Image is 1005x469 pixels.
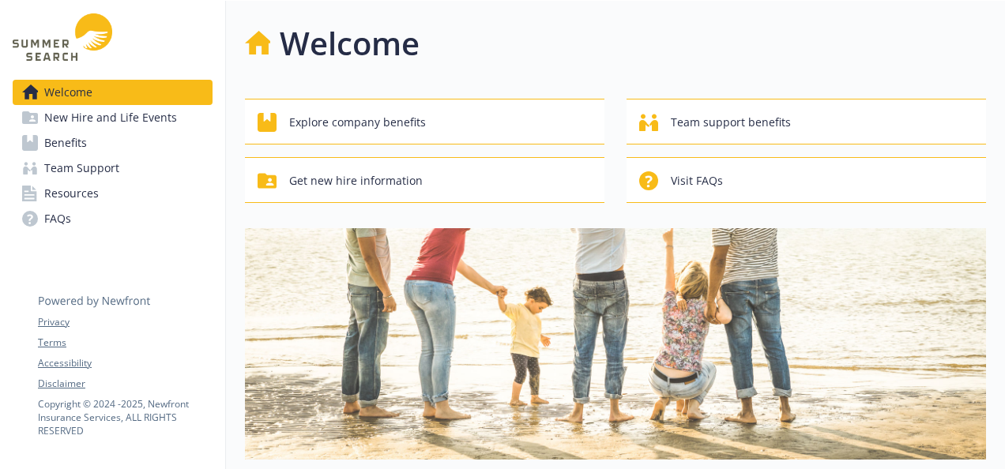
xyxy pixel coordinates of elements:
[38,336,212,350] a: Terms
[13,80,213,105] a: Welcome
[13,181,213,206] a: Resources
[13,130,213,156] a: Benefits
[38,377,212,391] a: Disclaimer
[671,107,791,137] span: Team support benefits
[627,157,986,203] button: Visit FAQs
[38,356,212,370] a: Accessibility
[245,157,604,203] button: Get new hire information
[671,166,723,196] span: Visit FAQs
[44,130,87,156] span: Benefits
[245,99,604,144] button: Explore company benefits
[289,166,423,196] span: Get new hire information
[44,156,119,181] span: Team Support
[280,20,420,67] h1: Welcome
[44,206,71,231] span: FAQs
[289,107,426,137] span: Explore company benefits
[627,99,986,144] button: Team support benefits
[44,105,177,130] span: New Hire and Life Events
[38,315,212,329] a: Privacy
[245,228,986,460] img: overview page banner
[44,181,99,206] span: Resources
[13,156,213,181] a: Team Support
[13,105,213,130] a: New Hire and Life Events
[38,397,212,437] p: Copyright © 2024 - 2025 , Newfront Insurance Services, ALL RIGHTS RESERVED
[44,80,92,105] span: Welcome
[13,206,213,231] a: FAQs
